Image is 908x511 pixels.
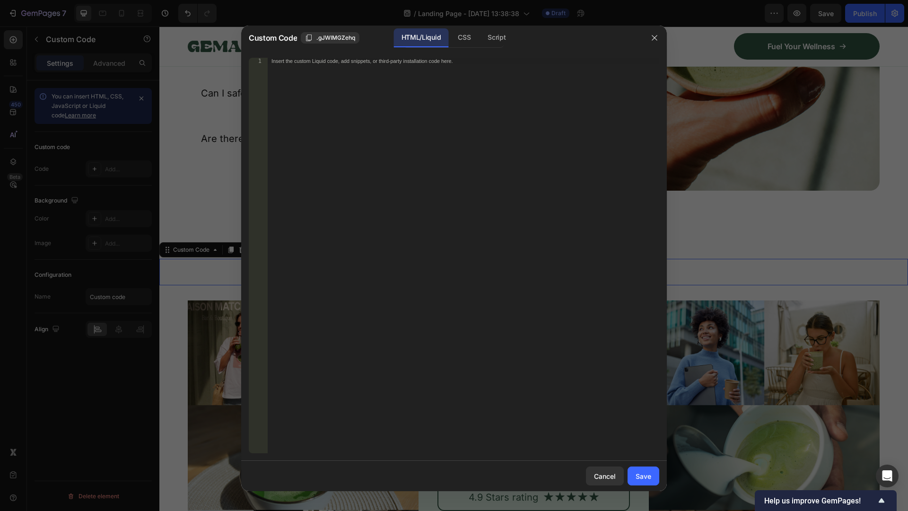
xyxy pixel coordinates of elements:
button: Cancel [586,467,624,485]
p: 4.9 Stars rating [309,465,379,477]
p: Can I safely drink Match Glow Shot every single day? [42,61,281,73]
div: 1 [249,58,268,64]
a: Fuel Your Wellness [575,7,720,33]
h2: 1500+ [278,378,471,429]
span: Custom Code [249,32,297,44]
div: HTML/Liquid [394,28,448,47]
div: Custom Code [12,219,52,228]
p: Are there any common allergens contained in the product? [42,106,308,118]
div: CSS [450,28,478,47]
button: .gJWIMGZehq [301,32,359,44]
div: Save [636,471,651,481]
p: Happy Customers [279,431,470,450]
div: Script [480,28,513,47]
div: Cancel [594,471,616,481]
span: Help us improve GemPages! [764,496,876,505]
div: Insert the custom Liquid code, add snippets, or third-party installation code here. [271,58,616,64]
button: Save [628,467,659,485]
div: Open Intercom Messenger [876,465,899,487]
button: Show survey - Help us improve GemPages! [764,495,887,506]
p: Fuel Your Wellness [608,15,676,25]
img: gempages_432750572815254551-2d0d734f-5405-4c8a-8614-38ad4ae4ff69.png [28,7,82,33]
span: .gJWIMGZehq [316,34,355,42]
